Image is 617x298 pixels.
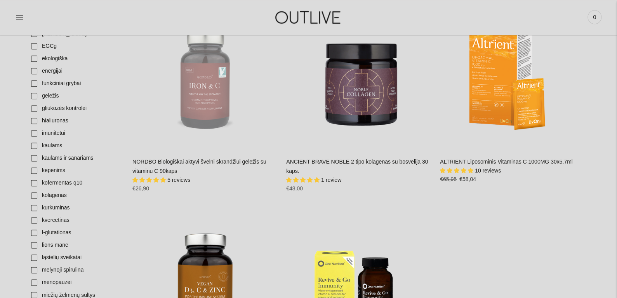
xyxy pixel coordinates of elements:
span: €48,00 [286,185,303,192]
a: EGCg [26,40,125,52]
a: imunitetui [26,127,125,139]
a: NORDBO Biologiškai aktyvi švelni skrandžiui geležis su vitaminu C 90kaps [132,159,266,174]
a: melynoji spirulina [26,264,125,276]
a: hialiuronas [26,115,125,127]
a: ekologiška [26,52,125,65]
a: kofermentas q10 [26,177,125,189]
span: 0 [589,12,600,23]
a: kepenims [26,164,125,177]
span: 10 reviews [475,167,501,174]
a: lions mane [26,239,125,251]
span: 5.00 stars [132,177,167,183]
span: €58,04 [459,176,476,182]
span: 5 reviews [167,177,190,183]
a: ANCIENT BRAVE NOBLE 2 tipo kolagenas su bosvelija 30 kaps. [286,159,428,174]
a: gliukozės kontrolei [26,102,125,115]
a: l-glutationas [26,227,125,239]
a: funkciniai grybai [26,77,125,90]
span: 4.90 stars [440,167,475,174]
a: ląstelių sveikatai [26,251,125,264]
span: 5.00 stars [286,177,321,183]
span: €26,90 [132,185,149,192]
a: geležis [26,90,125,102]
s: €65,95 [440,176,457,182]
a: ANCIENT BRAVE NOBLE 2 tipo kolagenas su bosvelija 30 kaps. [286,3,432,150]
a: NORDBO Biologiškai aktyvi švelni skrandžiui geležis su vitaminu C 90kaps [132,3,278,150]
a: kolagenas [26,189,125,202]
a: energijai [26,65,125,77]
a: kaulams [26,139,125,152]
a: ALTRIENT Liposominis Vitaminas C 1000MG 30x5.7ml [440,159,573,165]
a: kaulams ir sanariams [26,152,125,164]
a: kvercetinas [26,214,125,227]
a: 0 [587,9,601,26]
a: ALTRIENT Liposominis Vitaminas C 1000MG 30x5.7ml [440,3,586,150]
a: kurkuminas [26,202,125,214]
span: 1 review [321,177,341,183]
img: OUTLIVE [260,4,357,31]
a: menopauzei [26,276,125,289]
